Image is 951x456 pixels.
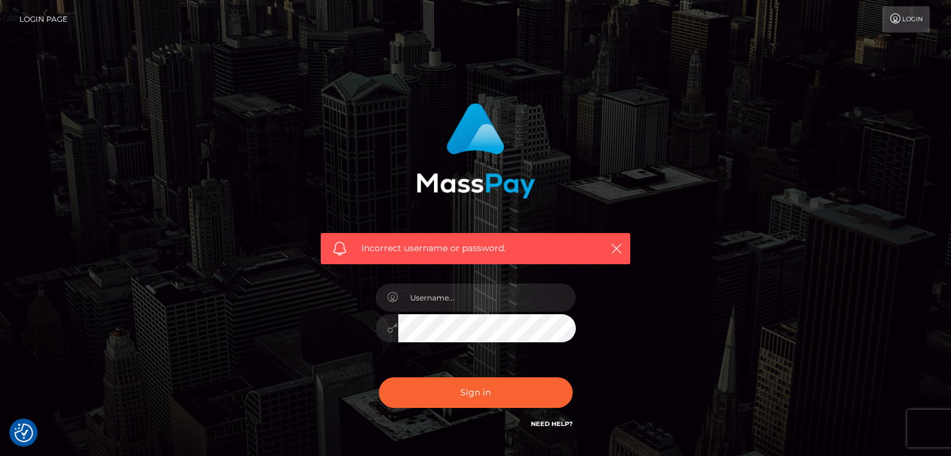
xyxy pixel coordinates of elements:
[416,103,535,199] img: MassPay Login
[19,6,68,32] a: Login Page
[531,420,573,428] a: Need Help?
[379,377,573,408] button: Sign in
[882,6,930,32] a: Login
[398,284,576,312] input: Username...
[14,424,33,442] button: Consent Preferences
[14,424,33,442] img: Revisit consent button
[361,242,590,255] span: Incorrect username or password.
